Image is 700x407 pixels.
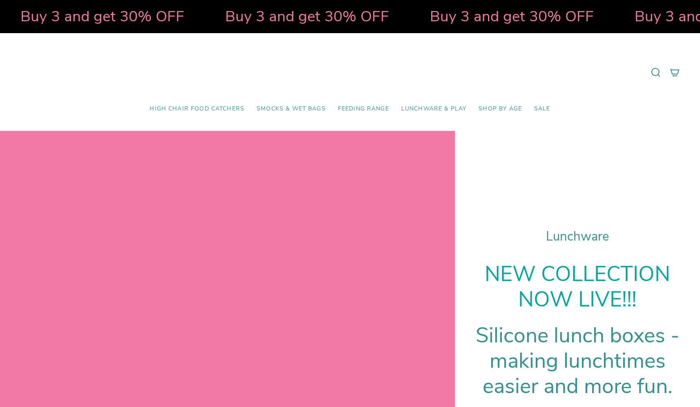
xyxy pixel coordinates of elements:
[257,106,326,112] span: Smocks & Wet Bags
[332,99,395,119] a: Feeding Range
[528,99,557,119] a: SALE
[475,229,680,244] h1: Lunchware
[224,6,388,27] strong: Buy 3 and get 30% OFF
[395,99,472,119] a: Lunchware & Play
[280,45,420,99] a: Mumma’s Little Helpers
[250,99,332,119] a: Smocks & Wet Bags
[475,323,680,399] h1: Silicone lunch boxes - making lu
[534,106,550,112] span: SALE
[483,346,673,400] span: nchtimes easier and more fun.
[150,106,244,112] span: High Chair Food Catchers
[472,99,528,119] a: Shop by Age
[143,99,250,119] a: High Chair Food Catchers
[338,106,389,112] span: Feeding Range
[429,6,593,27] strong: Buy 3 and get 30% OFF
[401,106,466,112] span: Lunchware & Play
[19,6,183,27] strong: Buy 3 and get 30% OFF
[485,260,670,314] strong: NEW COLLECTION NOW LIVE!!!
[479,106,522,112] span: Shop by Age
